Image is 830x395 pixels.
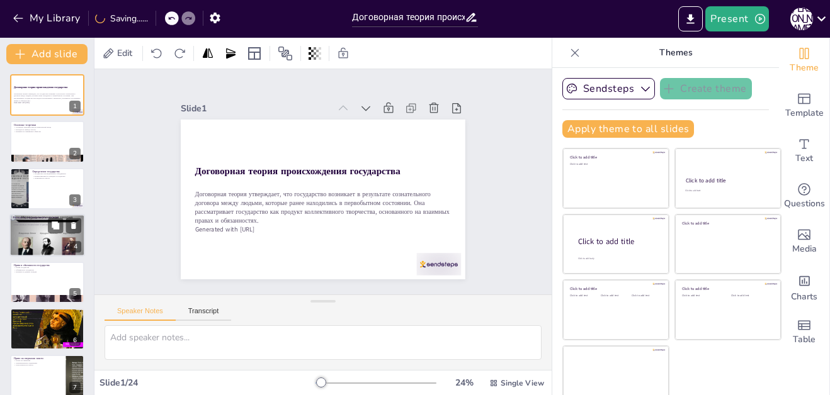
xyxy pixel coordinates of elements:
[678,6,703,31] button: Export to PowerPoint
[69,382,81,393] div: 7
[686,177,770,184] div: Click to add title
[449,377,479,389] div: 24 %
[791,290,817,304] span: Charts
[352,8,465,26] input: Insert title
[14,126,81,128] p: Основные теоретики внесли значительный вклад
[244,43,264,64] div: Layout
[32,175,81,177] p: Взаимозависимость граждан и государства
[660,78,752,99] button: Create theme
[14,270,81,273] p: Влияние на доверие граждан
[14,318,81,320] p: Последствия за невыполнение обязательств
[14,86,67,89] strong: Договорная теория происхождения государства
[790,61,819,75] span: Theme
[501,378,544,388] span: Single View
[10,74,84,116] div: 1
[784,197,825,211] span: Questions
[570,286,660,291] div: Click to add title
[793,333,816,347] span: Table
[115,47,135,59] span: Edit
[14,92,81,102] p: Договорная теория утверждает, что государство возникает в результате сознательного договора между...
[14,130,81,133] p: Влияние на современное общество
[14,364,62,367] p: Ответственность власти
[14,310,81,314] p: Права и обязанности граждан
[790,8,813,30] div: [PERSON_NAME]
[14,263,81,267] p: Права и обязанности государства
[785,106,824,120] span: Template
[632,294,660,298] div: Click to add text
[682,294,722,298] div: Click to add text
[105,307,176,321] button: Speaker Notes
[10,121,84,162] div: 2
[14,362,62,364] p: Демократическое содержание
[779,38,829,83] div: Change the overall theme
[304,48,393,305] p: Договорная теория утверждает, что государство возникает в результате сознательного договора между...
[290,107,346,310] strong: Договорная теория происхождения государства
[70,242,81,253] div: 4
[32,170,81,174] p: Определение государства
[779,128,829,174] div: Add text boxes
[14,102,81,104] p: Generated with [URL]
[10,168,84,209] div: 3
[601,294,629,298] div: Click to add text
[570,294,598,298] div: Click to add text
[278,46,293,61] span: Position
[48,218,63,233] button: Duplicate Slide
[69,101,81,112] div: 1
[570,163,660,166] div: Click to add text
[13,219,81,221] p: Разные взгляды на догосударственное состояние
[338,46,401,298] p: Generated with [URL]
[69,288,81,299] div: 5
[685,189,769,192] div: Click to add text
[779,83,829,128] div: Add ready made slides
[779,174,829,219] div: Get real-time input from your audience
[95,13,148,25] div: Saving......
[13,216,81,220] p: Взгляды на догосударственное состояние
[99,377,316,389] div: Slide 1 / 24
[14,269,81,271] p: Обязанности государства
[570,155,660,160] div: Click to add title
[14,360,62,362] p: Право на свержение
[10,262,84,303] div: 5
[14,266,81,269] p: Права государства
[779,264,829,309] div: Add charts and graphs
[9,214,85,257] div: 4
[578,257,657,260] div: Click to add body
[10,308,84,350] div: 6
[13,224,81,226] p: Роль интересов в формировании государства
[6,44,88,64] button: Add slide
[14,315,81,318] p: Права граждан
[682,220,772,225] div: Click to add title
[562,78,655,99] button: Sendsteps
[562,120,694,138] button: Apply theme to all slides
[792,242,817,256] span: Media
[69,194,81,206] div: 3
[69,335,81,346] div: 6
[795,152,813,165] span: Text
[176,307,232,321] button: Transcript
[731,294,771,298] div: Click to add text
[705,6,768,31] button: Present
[244,190,287,337] div: Slide 1
[779,309,829,355] div: Add a table
[585,38,766,68] p: Themes
[779,219,829,264] div: Add images, graphics, shapes or video
[69,148,81,159] div: 2
[13,221,81,224] p: Влияние философских подходов
[14,128,81,130] p: Взгляды на природу власти
[790,6,813,31] button: [PERSON_NAME]
[14,357,62,360] p: Право на свержение власти
[32,177,81,180] p: Легитимность власти
[578,236,659,247] div: Click to add title
[14,123,81,126] p: Основные теоретики
[14,313,81,315] p: Обязанности граждан
[66,218,81,233] button: Delete Slide
[682,286,772,291] div: Click to add title
[32,172,81,175] p: Государство как рациональное объединение
[9,8,86,28] button: My Library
